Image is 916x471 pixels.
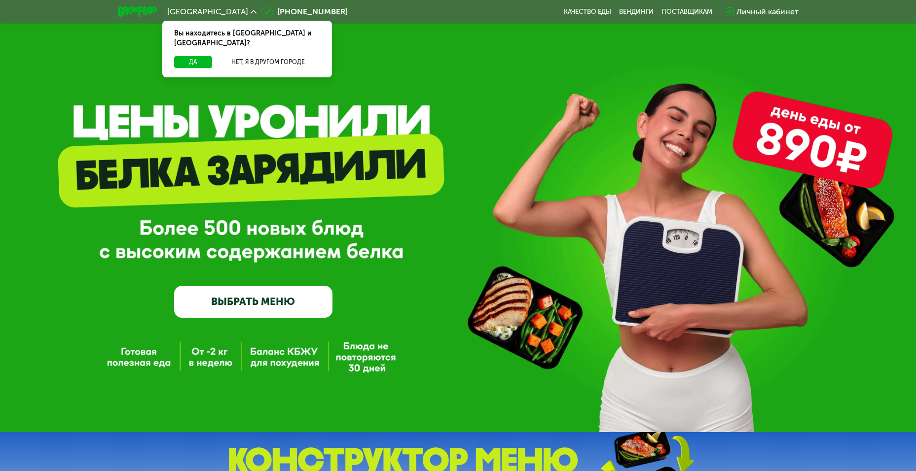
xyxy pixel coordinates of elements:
div: Вы находитесь в [GEOGRAPHIC_DATA] и [GEOGRAPHIC_DATA]? [162,21,332,56]
button: Нет, я в другом городе [216,56,320,68]
a: Вендинги [619,8,654,16]
a: ВЫБРАТЬ МЕНЮ [174,286,332,317]
div: поставщикам [661,8,712,16]
span: [GEOGRAPHIC_DATA] [167,8,248,16]
a: [PHONE_NUMBER] [261,6,348,18]
a: Качество еды [564,8,611,16]
div: Личный кабинет [736,6,799,18]
button: Да [174,56,212,68]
